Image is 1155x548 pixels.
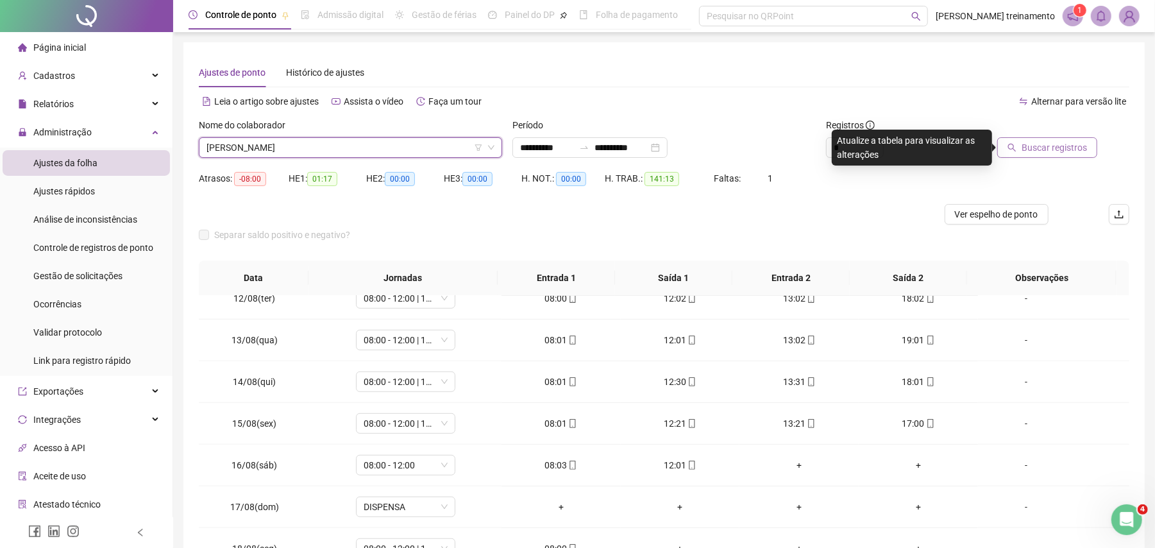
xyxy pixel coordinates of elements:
span: Folha de pagamento [596,10,678,20]
div: 08:01 [512,416,611,431]
span: 12/08(ter) [233,293,275,304]
span: Leia o artigo sobre ajustes [214,96,319,107]
span: swap-right [579,142,589,153]
span: mobile [925,419,935,428]
span: 1 [1078,6,1083,15]
th: Saída 1 [615,261,732,296]
span: Gestão de férias [412,10,476,20]
span: mobile [567,294,577,303]
span: mobile [805,294,816,303]
span: book [579,10,588,19]
span: Histórico de ajustes [286,67,364,78]
th: Data [199,261,308,296]
button: Buscar registros [997,137,1097,158]
span: 16/08(sáb) [232,460,277,470]
div: 08:01 [512,375,611,389]
span: swap [1019,97,1028,106]
div: 17:00 [869,416,968,431]
div: + [750,500,848,514]
span: audit [18,472,27,481]
span: 14/08(qui) [233,377,276,387]
div: + [750,458,848,472]
div: - [988,375,1064,389]
span: -08:00 [234,172,266,186]
span: Relatórios [33,99,74,109]
span: Aceite de uso [33,471,86,481]
span: mobile [686,419,696,428]
div: - [988,333,1064,347]
div: 13:21 [750,416,848,431]
span: 08:00 - 12:00 | 13:00 - 18:00 [364,289,448,308]
span: mobile [567,336,577,345]
span: 17/08(dom) [230,502,279,512]
span: lock [18,128,27,137]
span: 08:00 - 12:00 | 13:00 - 17:00 [364,414,448,433]
button: Ver espelho de ponto [945,204,1049,225]
div: 13:31 [750,375,848,389]
span: mobile [686,461,696,470]
div: + [869,458,968,472]
span: home [18,43,27,52]
span: linkedin [47,525,60,538]
span: Faça um tour [428,96,482,107]
span: Exportações [33,386,83,397]
span: Painel do DP [505,10,555,20]
div: 08:03 [512,458,611,472]
span: 13/08(qua) [232,335,278,345]
div: 19:01 [869,333,968,347]
div: - [988,416,1064,431]
span: file-text [202,97,211,106]
iframe: Intercom live chat [1111,504,1142,535]
span: Admissão digital [317,10,384,20]
th: Jornadas [308,261,498,296]
span: Assista o vídeo [344,96,403,107]
span: 08:00 - 12:00 | 13:00 - 18:00 [364,330,448,350]
span: Buscar registros [1022,141,1087,155]
span: Página inicial [33,42,86,53]
span: left [136,528,145,537]
span: to [579,142,589,153]
span: facebook [28,525,41,538]
span: bell [1095,10,1107,22]
span: Faltas: [714,173,743,184]
span: Ver espelho de ponto [955,207,1038,221]
span: upload [1114,209,1124,219]
span: Observações [977,271,1106,285]
div: HE 2: [366,171,444,186]
span: mobile [567,461,577,470]
div: - [988,291,1064,305]
span: notification [1067,10,1079,22]
span: 01:17 [307,172,337,186]
div: 12:02 [631,291,730,305]
div: 12:21 [631,416,730,431]
span: sync [18,415,27,424]
div: 12:01 [631,333,730,347]
span: mobile [805,377,816,386]
div: 08:01 [512,333,611,347]
span: Análise de inconsistências [33,214,137,225]
span: Integrações [33,415,81,425]
span: mobile [805,419,816,428]
span: sun [395,10,404,19]
span: pushpin [282,12,289,19]
div: 13:02 [750,333,848,347]
span: mobile [925,377,935,386]
span: 4 [1138,504,1148,515]
div: + [512,500,611,514]
span: mobile [925,336,935,345]
div: - [988,458,1064,472]
span: Ajustes rápidos [33,186,95,196]
span: mobile [925,294,935,303]
span: mobile [567,377,577,386]
span: 00:00 [556,172,586,186]
label: Nome do colaborador [199,118,294,132]
span: ANA MARIA NOGUEIRA [207,138,494,157]
span: Registros [826,118,875,132]
span: filter [475,144,482,151]
span: instagram [67,525,80,538]
span: 00:00 [385,172,415,186]
span: user-add [18,71,27,80]
span: 00:00 [462,172,493,186]
span: 1 [768,173,773,184]
span: Controle de ponto [205,10,276,20]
